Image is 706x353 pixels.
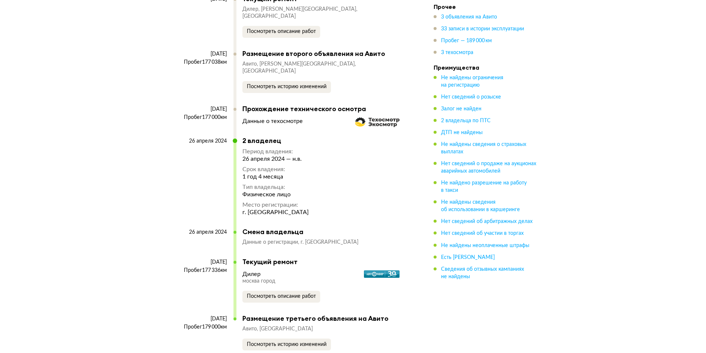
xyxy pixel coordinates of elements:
[242,155,309,163] div: 26 апреля 2024 — н.в.
[242,279,275,284] span: москва город
[178,229,227,236] div: 26 апреля 2024
[441,180,527,193] span: Не найдено разрешение на работу в такси
[247,294,316,299] span: Посмотреть описание работ
[242,166,309,173] div: Срок владения :
[441,142,526,154] span: Не найдены сведения о страховых выплатах
[247,29,316,34] span: Посмотреть описание работ
[242,326,259,332] span: Авито
[441,243,529,248] span: Не найдены неоплаченные штрафы
[242,61,356,74] span: [PERSON_NAME][GEOGRAPHIC_DATA], [GEOGRAPHIC_DATA]
[242,105,404,113] div: Прохождение технического осмотра
[242,81,331,93] button: Посмотреть историю изменений
[242,183,309,191] div: Тип владельца :
[364,270,400,278] img: logo
[441,130,483,135] span: ДТП не найдены
[242,314,404,323] div: Размещение третьего объявления на Авито
[247,84,327,89] span: Посмотреть историю изменений
[242,201,309,209] div: Место регистрации :
[441,26,524,31] span: 33 записи в истории эксплуатации
[178,138,227,144] div: 26 апреля 2024
[178,59,227,66] div: Пробег 177 038 км
[434,64,537,71] h4: Преимущества
[247,342,327,347] span: Посмотреть историю изменений
[441,266,524,279] span: Сведения об отзывных кампаниях не найдены
[441,14,497,20] span: 3 объявления на Авито
[242,339,331,350] button: Посмотреть историю изменений
[178,259,227,266] div: [DATE]
[242,50,404,58] div: Размещение второго объявления на Авито
[242,240,301,245] span: Данные о регистрации
[242,137,309,145] div: 2 владелец
[242,291,320,303] button: Посмотреть описание работ
[434,3,537,10] h4: Прочее
[242,270,261,278] div: Дилер
[178,106,227,113] div: [DATE]
[178,267,227,274] div: Пробег 177 336 км
[441,106,481,111] span: Залог не найден
[441,38,492,43] span: Пробег — 189 000 км
[242,117,303,125] div: Данные о техосмотре
[242,7,357,19] span: [PERSON_NAME][GEOGRAPHIC_DATA], [GEOGRAPHIC_DATA]
[242,209,309,216] div: г. [GEOGRAPHIC_DATA]
[441,50,473,55] span: 3 техосмотра
[441,94,501,100] span: Нет сведений о розыске
[441,118,491,123] span: 2 владельца по ПТС
[441,219,533,224] span: Нет сведений об арбитражных делах
[178,324,227,330] div: Пробег 179 000 км
[242,258,404,266] div: Текущий ремонт
[178,114,227,121] div: Пробег 177 000 км
[242,191,309,198] div: Физическое лицо
[441,200,520,212] span: Не найдены сведения об использовании в каршеринге
[242,228,404,236] div: Смена владельца
[242,26,320,38] button: Посмотреть описание работ
[242,7,261,12] span: Дилер
[178,316,227,322] div: [DATE]
[242,61,259,67] span: Авито
[355,117,400,127] img: logo
[441,75,503,88] span: Не найдены ограничения на регистрацию
[441,161,536,174] span: Нет сведений о продаже на аукционах аварийных автомобилей
[178,51,227,57] div: [DATE]
[242,173,309,180] div: 1 год 4 месяца
[259,326,313,332] span: [GEOGRAPHIC_DATA]
[301,240,358,245] span: г. [GEOGRAPHIC_DATA]
[242,148,309,155] div: Период владения :
[441,231,524,236] span: Нет сведений об участии в торгах
[441,254,495,260] span: Есть [PERSON_NAME]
